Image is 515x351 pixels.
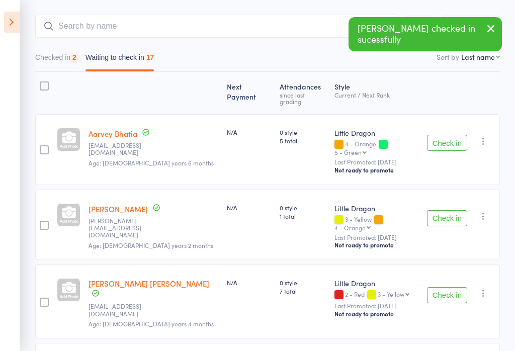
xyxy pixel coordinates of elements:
[35,15,399,38] input: Search by name
[334,278,418,288] div: Little Dragon
[334,216,418,231] div: 3 - Yellow
[334,291,418,299] div: 2 - Red
[280,278,326,287] span: 0 style
[89,142,154,156] small: amitbhatia_88@hotmail.com
[334,166,418,174] div: Not ready to promote
[427,210,467,226] button: Check in
[280,128,326,136] span: 0 style
[72,53,76,61] div: 2
[280,92,326,105] div: since last grading
[89,204,148,214] a: [PERSON_NAME]
[334,128,418,138] div: Little Dragon
[280,287,326,295] span: 7 total
[146,53,154,61] div: 17
[334,149,362,155] div: 5 - Green
[227,128,272,136] div: N/A
[334,241,418,249] div: Not ready to promote
[349,17,502,51] div: [PERSON_NAME] checked in sucessfully
[85,48,154,71] button: Waiting to check in17
[280,136,326,145] span: 5 total
[334,234,418,241] small: Last Promoted: [DATE]
[276,76,330,110] div: Atten­dances
[443,16,500,37] button: CSV
[227,278,272,287] div: N/A
[89,158,214,167] span: Age: [DEMOGRAPHIC_DATA] years 6 months
[427,135,467,151] button: Check in
[223,76,276,110] div: Next Payment
[334,92,418,98] div: Current / Next Rank
[89,319,214,328] span: Age: [DEMOGRAPHIC_DATA] years 4 months
[334,310,418,318] div: Not ready to promote
[378,291,404,297] div: 3 - Yellow
[334,158,418,165] small: Last Promoted: [DATE]
[334,140,418,155] div: 4 - Orange
[330,76,422,110] div: Style
[35,48,76,71] button: Checked in2
[280,212,326,220] span: 1 total
[334,203,418,213] div: Little Dragon
[280,203,326,212] span: 0 style
[89,217,154,239] small: Michelle.shih11@gmail.com
[227,203,272,212] div: N/A
[89,278,209,289] a: [PERSON_NAME] [PERSON_NAME]
[461,52,495,62] div: Last name
[427,287,467,303] button: Check in
[89,241,213,249] span: Age: [DEMOGRAPHIC_DATA] years 2 months
[334,224,366,231] div: 4 - Orange
[334,302,418,309] small: Last Promoted: [DATE]
[437,52,459,62] label: Sort by
[89,128,137,139] a: Aarvey Bhatia
[89,303,154,317] small: Kristenmacleod@yahoo.com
